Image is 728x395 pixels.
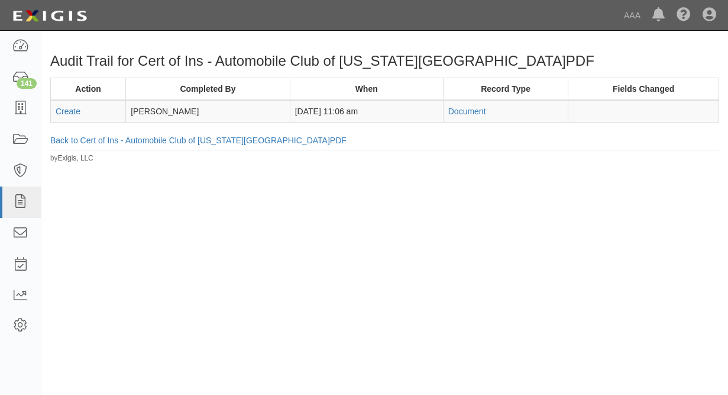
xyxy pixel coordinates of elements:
[50,136,347,145] a: Back to Cert of Ins - Automobile Club of [US_STATE][GEOGRAPHIC_DATA]PDF
[126,78,290,101] th: Completed By
[448,107,486,116] a: Document
[126,100,290,123] td: [PERSON_NAME]
[51,78,126,101] th: Action
[9,5,90,27] img: logo-5460c22ac91f19d4615b14bd174203de0afe785f0fc80cf4dbbc73dc1793850b.png
[50,153,93,163] small: by
[677,8,691,23] i: Help Center - Complianz
[568,78,719,101] th: Fields Changed
[290,78,443,101] th: When
[58,154,93,162] a: Exigis, LLC
[618,4,646,27] a: AAA
[290,100,443,123] td: [DATE] 11:06 am
[17,78,37,89] div: 141
[50,53,719,69] h1: Audit Trail for Cert of Ins - Automobile Club of [US_STATE][GEOGRAPHIC_DATA]PDF
[443,78,568,101] th: Record Type
[56,107,80,116] a: Create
